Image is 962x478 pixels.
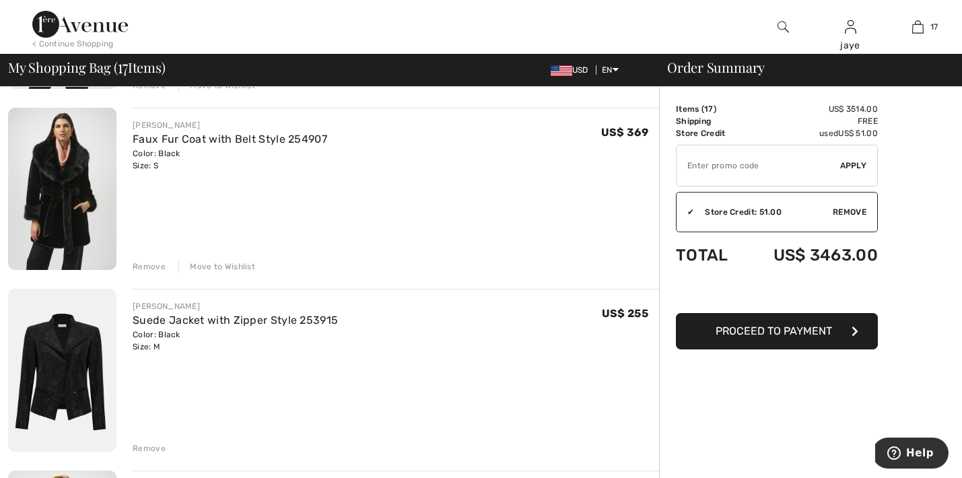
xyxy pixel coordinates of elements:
[32,11,128,38] img: 1ère Avenue
[704,104,714,114] span: 17
[885,19,951,35] a: 17
[677,206,694,218] div: ✔
[133,314,338,327] a: Suede Jacket with Zipper Style 253915
[651,61,954,74] div: Order Summary
[676,127,743,139] td: Store Credit
[133,119,327,131] div: [PERSON_NAME]
[676,103,743,115] td: Items ( )
[133,329,338,353] div: Color: Black Size: M
[743,232,878,278] td: US$ 3463.00
[930,21,938,33] span: 17
[8,108,116,270] img: Faux Fur Coat with Belt Style 254907
[743,103,878,115] td: US$ 3514.00
[551,65,572,76] img: US Dollar
[32,38,114,50] div: < Continue Shopping
[833,206,866,218] span: Remove
[840,160,867,172] span: Apply
[743,115,878,127] td: Free
[845,19,856,35] img: My Info
[676,278,878,308] iframe: PayPal-paypal
[133,147,327,172] div: Color: Black Size: S
[118,57,128,75] span: 17
[8,61,166,74] span: My Shopping Bag ( Items)
[676,115,743,127] td: Shipping
[602,65,619,75] span: EN
[133,300,338,312] div: [PERSON_NAME]
[778,19,789,35] img: search the website
[694,206,833,218] div: Store Credit: 51.00
[133,442,166,454] div: Remove
[602,307,648,320] span: US$ 255
[677,145,840,186] input: Promo code
[551,65,594,75] span: USD
[838,129,878,138] span: US$ 51.00
[178,261,255,273] div: Move to Wishlist
[133,133,327,145] a: Faux Fur Coat with Belt Style 254907
[8,289,116,452] img: Suede Jacket with Zipper Style 253915
[845,20,856,33] a: Sign In
[817,38,883,53] div: jaye
[676,313,878,349] button: Proceed to Payment
[601,126,648,139] span: US$ 369
[716,325,832,337] span: Proceed to Payment
[676,232,743,278] td: Total
[875,438,949,471] iframe: Opens a widget where you can find more information
[743,127,878,139] td: used
[133,261,166,273] div: Remove
[912,19,924,35] img: My Bag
